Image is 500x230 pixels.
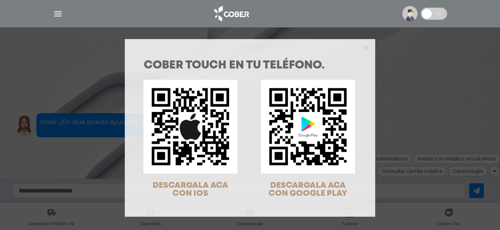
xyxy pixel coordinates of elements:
[269,182,347,197] span: DESCARGALA ACA CON GOOGLE PLAY
[153,182,228,197] span: DESCARGALA ACA CON IOS
[261,80,355,174] img: qr-code
[143,80,237,174] img: qr-code
[144,60,356,71] h1: COBER TOUCH en tu teléfono.
[363,44,369,51] button: Close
